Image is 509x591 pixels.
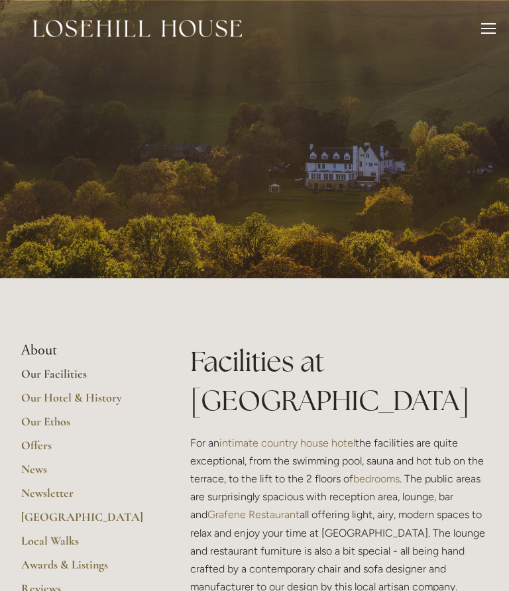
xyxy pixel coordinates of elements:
li: About [21,342,148,359]
a: bedrooms [353,472,400,485]
a: Our Ethos [21,414,148,438]
a: Offers [21,438,148,462]
a: Local Walks [21,533,148,557]
h1: Facilities at [GEOGRAPHIC_DATA] [190,342,488,420]
a: intimate country house hotel [219,437,355,449]
a: Grafene Restaurant [207,508,300,521]
a: Our Facilities [21,366,148,390]
a: Awards & Listings [21,557,148,581]
a: News [21,462,148,486]
img: Losehill House [33,20,242,37]
a: [GEOGRAPHIC_DATA] [21,510,148,533]
a: Our Hotel & History [21,390,148,414]
a: Newsletter [21,486,148,510]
